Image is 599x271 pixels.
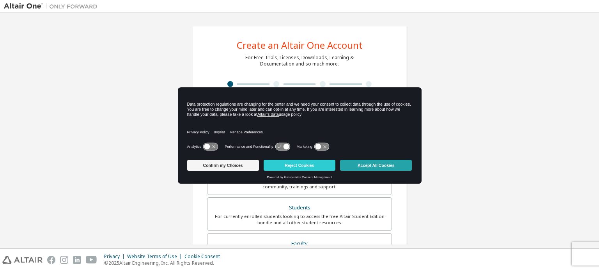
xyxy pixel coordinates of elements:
img: linkedin.svg [73,256,81,264]
div: Students [212,202,387,213]
img: instagram.svg [60,256,68,264]
div: Create an Altair One Account [237,41,363,50]
div: For Free Trials, Licenses, Downloads, Learning & Documentation and so much more. [245,55,354,67]
div: Website Terms of Use [127,253,184,260]
img: youtube.svg [86,256,97,264]
img: Altair One [4,2,101,10]
p: © 2025 Altair Engineering, Inc. All Rights Reserved. [104,260,225,266]
div: Cookie Consent [184,253,225,260]
div: For currently enrolled students looking to access the free Altair Student Edition bundle and all ... [212,213,387,226]
img: altair_logo.svg [2,256,43,264]
div: Privacy [104,253,127,260]
div: Faculty [212,238,387,249]
img: facebook.svg [47,256,55,264]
